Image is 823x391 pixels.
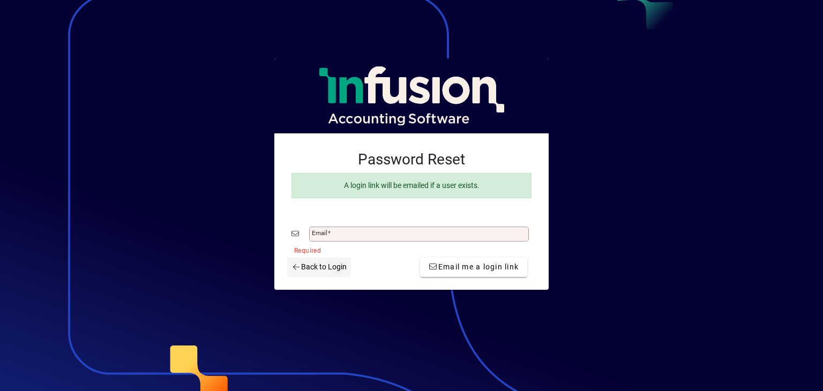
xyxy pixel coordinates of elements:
div: A login link will be emailed if a user exists. [291,173,532,198]
span: Back to Login [291,261,347,273]
span: Email me a login link [429,261,519,273]
mat-label: Email [312,229,327,237]
h2: Password Reset [291,151,532,169]
a: Back to Login [287,258,351,277]
button: Email me a login link [420,258,527,277]
mat-error: Required [294,244,523,255]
